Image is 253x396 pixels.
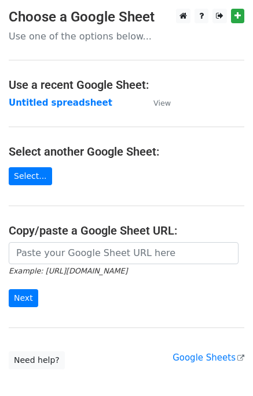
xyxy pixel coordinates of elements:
small: Example: [URL][DOMAIN_NAME] [9,267,127,275]
a: View [142,98,171,108]
h4: Copy/paste a Google Sheet URL: [9,224,244,237]
p: Use one of the options below... [9,30,244,42]
h4: Use a recent Google Sheet: [9,78,244,92]
a: Select... [9,167,52,185]
input: Next [9,289,38,307]
h4: Select another Google Sheet: [9,145,244,159]
a: Untitled spreadsheet [9,98,112,108]
h3: Choose a Google Sheet [9,9,244,26]
small: View [153,99,171,107]
a: Google Sheets [173,352,244,363]
input: Paste your Google Sheet URL here [9,242,239,264]
a: Need help? [9,351,65,369]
